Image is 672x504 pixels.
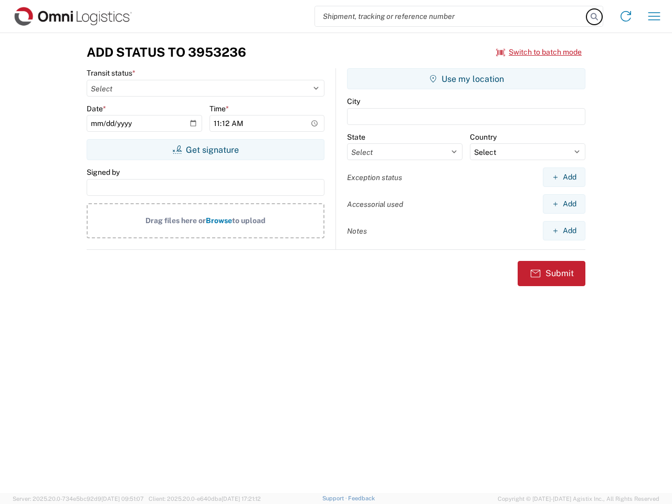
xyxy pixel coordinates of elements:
[149,496,261,502] span: Client: 2025.20.0-e640dba
[87,139,324,160] button: Get signature
[347,97,360,106] label: City
[87,167,120,177] label: Signed by
[543,167,585,187] button: Add
[87,104,106,113] label: Date
[498,494,659,503] span: Copyright © [DATE]-[DATE] Agistix Inc., All Rights Reserved
[145,216,206,225] span: Drag files here or
[348,495,375,501] a: Feedback
[543,194,585,214] button: Add
[87,45,246,60] h3: Add Status to 3953236
[543,221,585,240] button: Add
[206,216,232,225] span: Browse
[209,104,229,113] label: Time
[470,132,497,142] label: Country
[315,6,587,26] input: Shipment, tracking or reference number
[222,496,261,502] span: [DATE] 17:21:12
[496,44,582,61] button: Switch to batch mode
[87,68,135,78] label: Transit status
[13,496,144,502] span: Server: 2025.20.0-734e5bc92d9
[347,226,367,236] label: Notes
[232,216,266,225] span: to upload
[347,173,402,182] label: Exception status
[322,495,349,501] a: Support
[347,68,585,89] button: Use my location
[101,496,144,502] span: [DATE] 09:51:07
[347,132,365,142] label: State
[518,261,585,286] button: Submit
[347,199,403,209] label: Accessorial used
